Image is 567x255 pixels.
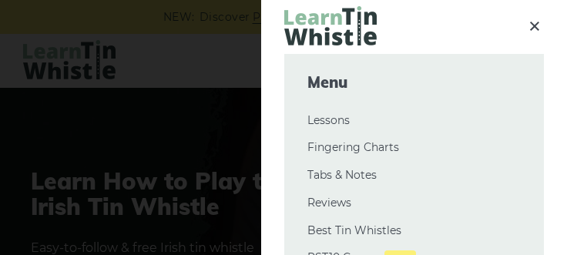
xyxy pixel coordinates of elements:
img: LearnTinWhistle.com [284,6,377,45]
a: Fingering Charts [307,139,521,157]
a: Tabs & Notes [307,166,521,185]
a: Lessons [307,112,521,130]
a: Best Tin Whistles [307,222,521,240]
span: Menu [307,72,521,93]
a: LearnTinWhistle.com [284,30,377,49]
a: Reviews [307,194,521,213]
